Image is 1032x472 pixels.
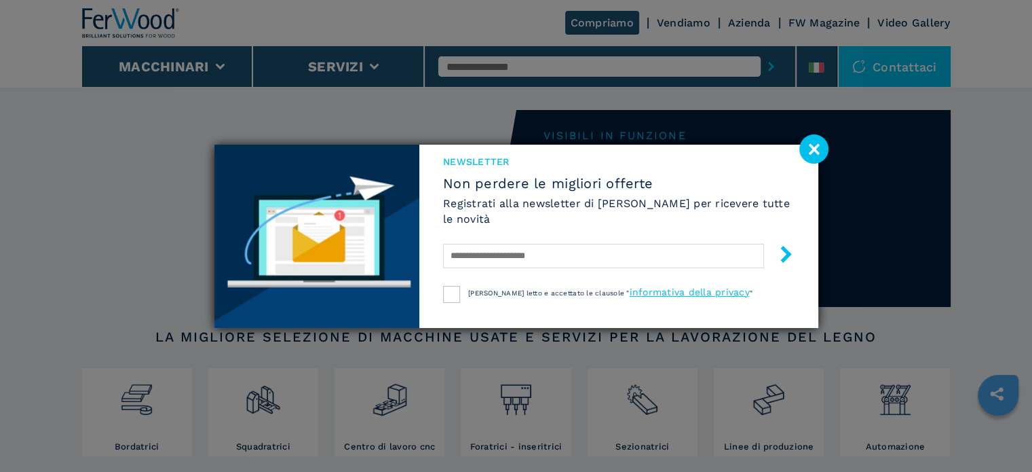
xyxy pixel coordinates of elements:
[214,145,420,328] img: Newsletter image
[764,240,795,272] button: submit-button
[443,155,794,168] span: NEWSLETTER
[750,289,752,297] span: "
[443,196,794,227] h6: Registrati alla newsletter di [PERSON_NAME] per ricevere tutte le novità
[468,289,629,297] span: [PERSON_NAME] letto e accettato le clausole "
[629,287,749,297] a: informativa della privacy
[443,175,794,192] span: Non perdere le migliori offerte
